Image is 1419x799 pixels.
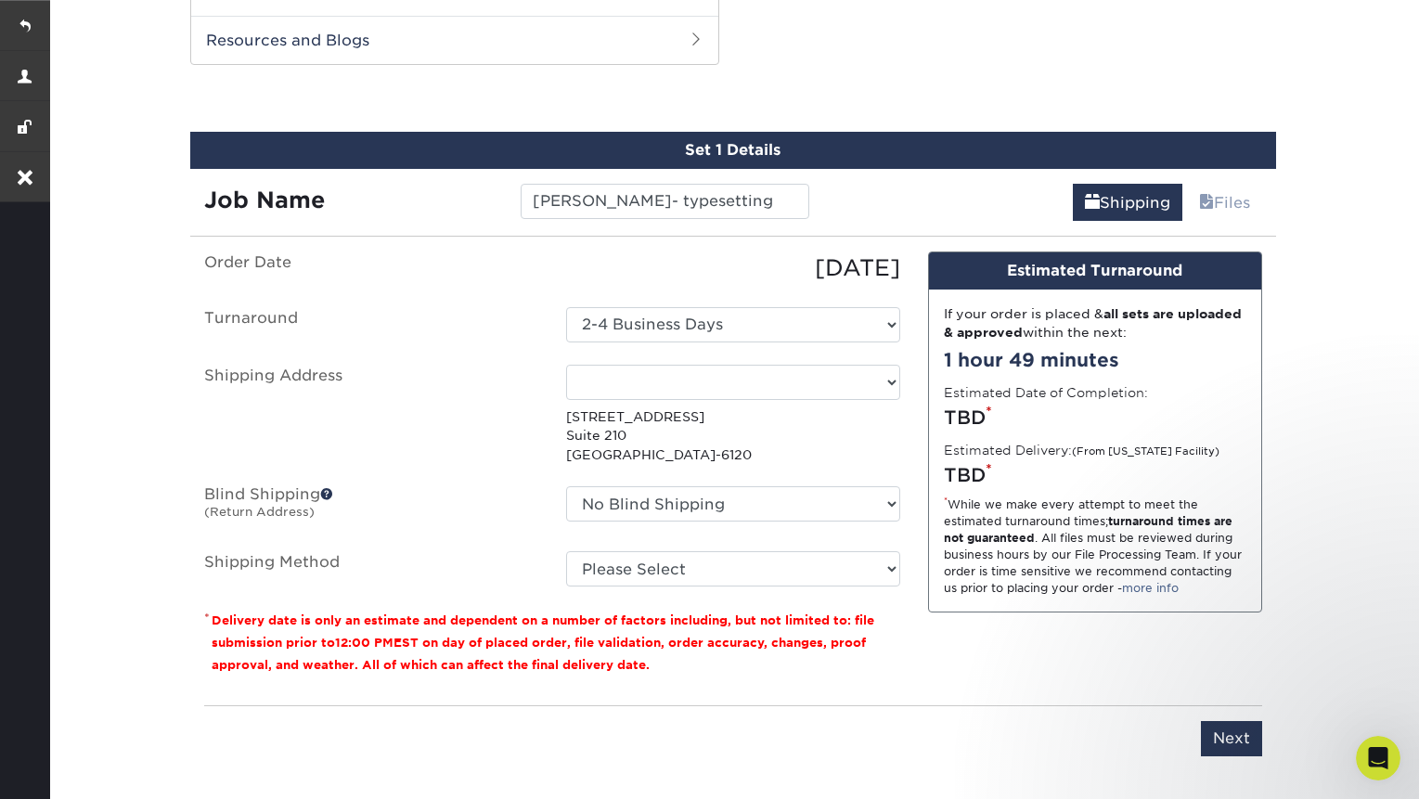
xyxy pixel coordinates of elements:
[552,251,914,285] div: [DATE]
[944,383,1148,402] label: Estimated Date of Completion:
[944,461,1246,489] div: TBD
[204,187,325,213] strong: Job Name
[929,252,1261,290] div: Estimated Turnaround
[944,346,1246,374] div: 1 hour 49 minutes
[204,505,315,519] small: (Return Address)
[566,407,900,464] p: [STREET_ADDRESS] Suite 210 [GEOGRAPHIC_DATA]-6120
[944,404,1246,432] div: TBD
[1072,445,1219,457] small: (From [US_STATE] Facility)
[1199,194,1214,212] span: files
[191,16,718,64] h2: Resources and Blogs
[944,514,1232,545] strong: turnaround times are not guaranteed
[190,251,552,285] label: Order Date
[335,636,393,650] span: 12:00 PM
[212,613,874,672] small: Delivery date is only an estimate and dependent on a number of factors including, but not limited...
[1122,581,1179,595] a: more info
[1201,721,1262,756] input: Next
[944,496,1246,597] div: While we make every attempt to meet the estimated turnaround times; . All files must be reviewed ...
[190,132,1276,169] div: Set 1 Details
[190,486,552,529] label: Blind Shipping
[190,551,552,586] label: Shipping Method
[190,365,552,464] label: Shipping Address
[944,304,1246,342] div: If your order is placed & within the next:
[521,184,809,219] input: Enter a job name
[1073,184,1182,221] a: Shipping
[944,441,1219,459] label: Estimated Delivery:
[190,307,552,342] label: Turnaround
[1085,194,1100,212] span: shipping
[1356,736,1400,780] iframe: Intercom live chat
[1187,184,1262,221] a: Files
